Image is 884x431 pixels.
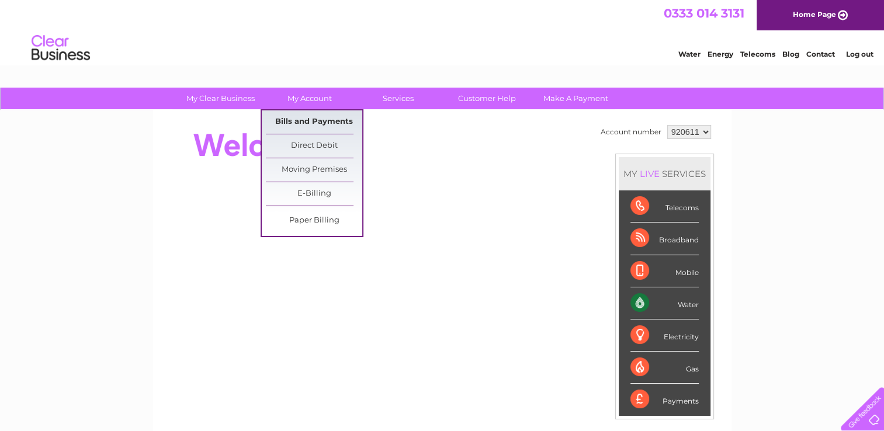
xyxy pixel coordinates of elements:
div: Broadband [630,223,699,255]
div: Gas [630,352,699,384]
a: Customer Help [439,88,535,109]
a: Blog [782,50,799,58]
div: Payments [630,384,699,415]
a: My Clear Business [172,88,269,109]
a: Telecoms [740,50,775,58]
a: 0333 014 3131 [664,6,744,20]
div: Telecoms [630,190,699,223]
div: Water [630,287,699,319]
a: Log out [845,50,873,58]
a: Bills and Payments [266,110,362,134]
a: Energy [708,50,733,58]
a: Contact [806,50,835,58]
div: Mobile [630,255,699,287]
a: Services [350,88,446,109]
div: LIVE [637,168,662,179]
img: logo.png [31,30,91,66]
div: MY SERVICES [619,157,710,190]
td: Account number [598,122,664,142]
div: Clear Business is a trading name of Verastar Limited (registered in [GEOGRAPHIC_DATA] No. 3667643... [167,6,719,57]
div: Electricity [630,319,699,352]
a: Moving Premises [266,158,362,182]
a: My Account [261,88,358,109]
a: Water [678,50,701,58]
a: E-Billing [266,182,362,206]
a: Make A Payment [528,88,624,109]
a: Direct Debit [266,134,362,158]
a: Paper Billing [266,209,362,232]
